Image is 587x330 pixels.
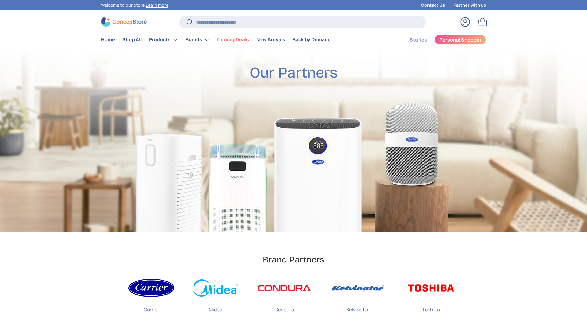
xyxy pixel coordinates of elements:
[275,301,294,313] p: Condura
[145,34,182,46] summary: Products
[421,2,453,9] a: Contact Us
[439,37,482,42] span: Personal Shopper
[209,301,222,313] p: Midea
[434,35,486,45] a: Personal Shopper
[146,2,168,8] a: Learn more
[404,275,459,318] a: Toshiba
[182,34,213,46] summary: Brands
[101,34,331,46] nav: Primary
[122,34,142,46] a: Shop All
[101,34,115,46] a: Home
[346,301,369,313] p: Kelvinator
[257,275,312,318] a: Condura
[263,254,324,265] h2: Brand Partners
[422,301,440,313] p: Toshiba
[410,34,427,46] a: Stories
[330,275,385,318] a: Kelvinator
[101,2,168,9] p: Welcome to our store.
[193,275,238,318] a: Midea
[149,34,178,46] a: Products
[128,275,174,318] a: Carrier
[186,34,210,46] a: Brands
[144,301,159,313] p: Carrier
[250,63,338,82] h2: Our Partners
[101,17,147,27] img: ConcepStore
[395,34,486,46] nav: Secondary
[217,34,249,46] a: ConcepDeals
[453,2,486,9] a: Partner with us
[256,34,285,46] a: New Arrivals
[293,34,331,46] a: Back by Demand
